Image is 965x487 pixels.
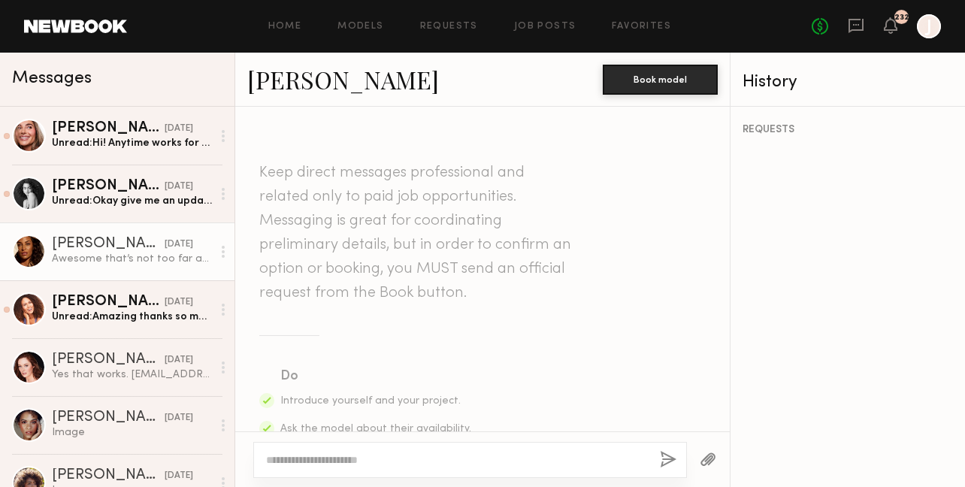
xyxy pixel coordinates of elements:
[52,352,165,368] div: [PERSON_NAME]
[280,366,473,387] div: Do
[52,121,165,136] div: [PERSON_NAME]
[52,194,212,208] div: Unread: Okay give me an update when you can!
[603,65,718,95] button: Book model
[52,368,212,382] div: Yes that works. [EMAIL_ADDRESS][DOMAIN_NAME]
[165,411,193,425] div: [DATE]
[603,72,718,85] a: Book model
[247,63,439,95] a: [PERSON_NAME]
[165,237,193,252] div: [DATE]
[165,295,193,310] div: [DATE]
[743,74,953,91] div: History
[52,252,212,266] div: Awesome that’s not too far at all I’m very looking forward to work with you. Thank you so much an...
[337,22,383,32] a: Models
[514,22,576,32] a: Job Posts
[52,310,212,324] div: Unread: Amazing thanks so much!! 🙌🏽🙌🏽
[259,161,575,305] header: Keep direct messages professional and related only to paid job opportunities. Messaging is great ...
[52,468,165,483] div: [PERSON_NAME]
[917,14,941,38] a: J
[52,136,212,150] div: Unread: Hi! Anytime works for me! I am available the entire day
[268,22,302,32] a: Home
[52,295,165,310] div: [PERSON_NAME]
[52,425,212,440] div: Image
[12,70,92,87] span: Messages
[165,469,193,483] div: [DATE]
[280,396,461,406] span: Introduce yourself and your project.
[743,125,953,135] div: REQUESTS
[280,424,471,434] span: Ask the model about their availability.
[52,179,165,194] div: [PERSON_NAME]
[165,122,193,136] div: [DATE]
[612,22,671,32] a: Favorites
[894,14,909,22] div: 232
[165,353,193,368] div: [DATE]
[52,237,165,252] div: [PERSON_NAME]
[52,410,165,425] div: [PERSON_NAME]
[165,180,193,194] div: [DATE]
[420,22,478,32] a: Requests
